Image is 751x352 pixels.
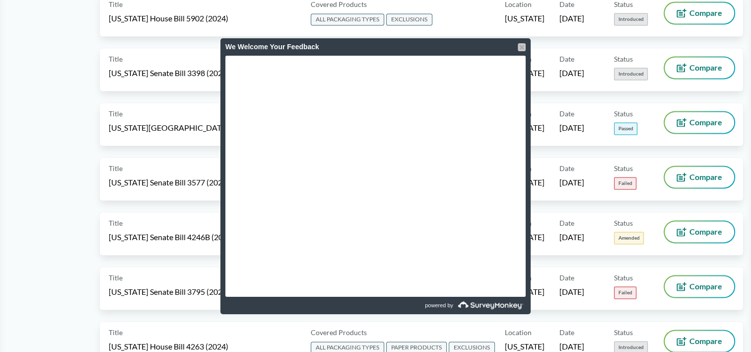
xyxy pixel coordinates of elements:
[614,177,636,189] span: Failed
[109,232,234,243] span: [US_STATE] Senate Bill 4246B (2024)
[559,163,574,174] span: Date
[665,2,734,23] button: Compare
[614,232,644,244] span: Amended
[614,163,633,174] span: Status
[689,282,722,290] span: Compare
[109,272,123,283] span: Title
[109,177,229,188] span: [US_STATE] Senate Bill 3577 (2024)
[386,13,432,25] span: EXCLUSIONS
[109,13,228,24] span: [US_STATE] House Bill 5902 (2024)
[689,337,722,345] span: Compare
[665,221,734,242] button: Compare
[109,286,229,297] span: [US_STATE] Senate Bill 3795 (2024)
[614,218,633,228] span: Status
[614,13,648,25] span: Introduced
[665,112,734,133] button: Compare
[665,331,734,352] button: Compare
[377,297,526,314] a: powered by
[689,118,722,126] span: Compare
[689,173,722,181] span: Compare
[559,108,574,119] span: Date
[109,327,123,338] span: Title
[559,272,574,283] span: Date
[559,177,584,188] span: [DATE]
[614,122,637,135] span: Passed
[311,327,367,338] span: Covered Products
[109,108,123,119] span: Title
[614,286,636,299] span: Failed
[505,327,532,338] span: Location
[559,13,584,24] span: [DATE]
[614,327,633,338] span: Status
[109,68,229,79] span: [US_STATE] Senate Bill 3398 (2024)
[614,54,633,64] span: Status
[109,341,228,352] span: [US_STATE] House Bill 4263 (2024)
[559,122,584,133] span: [DATE]
[665,276,734,297] button: Compare
[559,341,584,352] span: [DATE]
[559,286,584,297] span: [DATE]
[505,341,545,352] span: [US_STATE]
[689,64,722,72] span: Compare
[109,122,286,133] span: [US_STATE][GEOGRAPHIC_DATA] File 3911 (2024)
[225,38,526,56] div: We Welcome Your Feedback
[614,272,633,283] span: Status
[311,13,384,25] span: ALL PACKAGING TYPES
[614,68,648,80] span: Introduced
[559,327,574,338] span: Date
[109,54,123,64] span: Title
[614,108,633,119] span: Status
[109,163,123,174] span: Title
[425,297,453,314] span: powered by
[665,57,734,78] button: Compare
[559,232,584,243] span: [DATE]
[689,9,722,17] span: Compare
[559,68,584,79] span: [DATE]
[109,218,123,228] span: Title
[559,218,574,228] span: Date
[559,54,574,64] span: Date
[689,228,722,236] span: Compare
[505,13,545,24] span: [US_STATE]
[665,167,734,187] button: Compare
